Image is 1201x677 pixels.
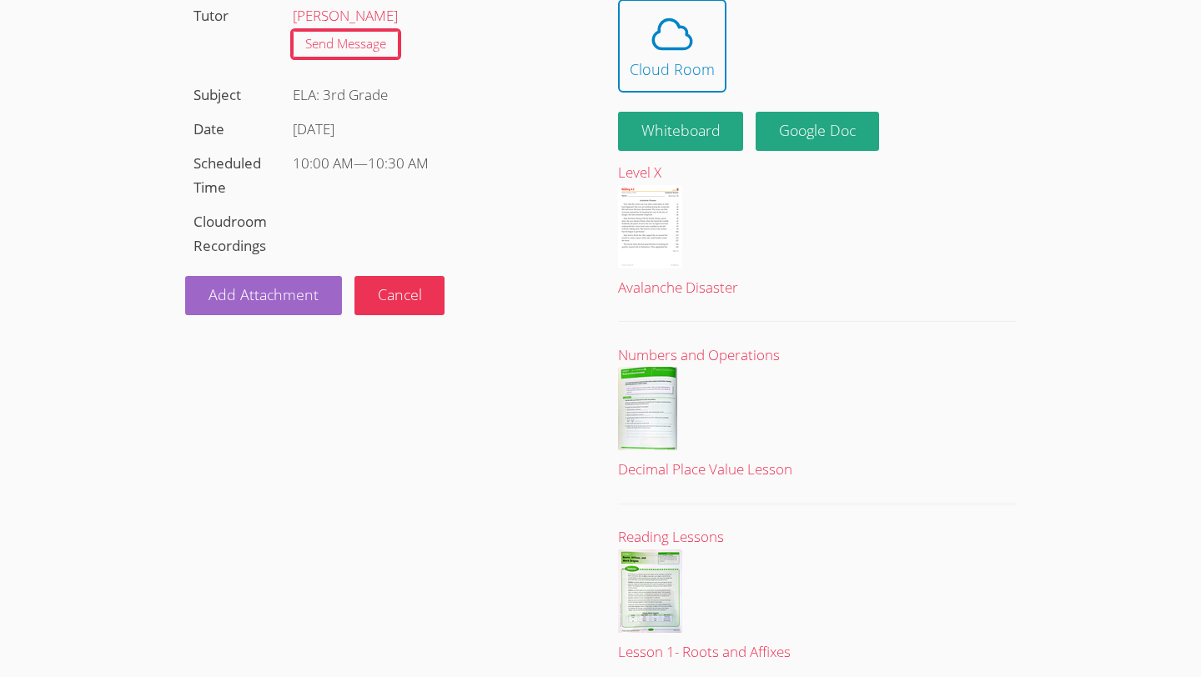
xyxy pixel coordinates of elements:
div: [DATE] [293,118,575,142]
a: Numbers and OperationsDecimal Place Value Lesson [618,344,1016,483]
div: — [293,152,575,176]
span: 10:30 AM [368,153,429,173]
a: Google Doc [756,112,879,151]
a: Send Message [293,31,399,58]
button: Cancel [354,276,445,315]
label: Cloudroom Recordings [193,212,267,255]
label: Date [193,119,224,138]
button: Whiteboard [618,112,744,151]
a: Reading LessonsLesson 1- Roots and Affixes [618,525,1016,664]
div: Numbers and Operations [618,344,1016,368]
label: Scheduled Time [193,153,261,197]
label: Tutor [193,6,229,25]
div: ELA: 3rd Grade [285,78,584,113]
img: 1.%20Decimal%20Place%20Value.pdf [618,367,677,450]
div: Avalanche Disaster [618,276,1016,300]
div: Decimal Place Value Lesson [618,458,1016,482]
div: Level X [618,161,1016,185]
div: Lesson 1- Roots and Affixes [618,640,1016,664]
a: Level XAvalanche Disaster [618,161,1016,300]
div: Cloud Room [630,58,715,81]
img: Lesson%201-%20Roots%20and%20Affixes%20.pdf [618,549,682,633]
a: [PERSON_NAME] [293,6,398,25]
img: Fluency_PP_X_avalanche_disaster.pdf [618,185,682,268]
label: Subject [193,85,241,104]
div: Reading Lessons [618,525,1016,549]
a: Add Attachment [185,276,342,315]
span: 10:00 AM [293,153,354,173]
